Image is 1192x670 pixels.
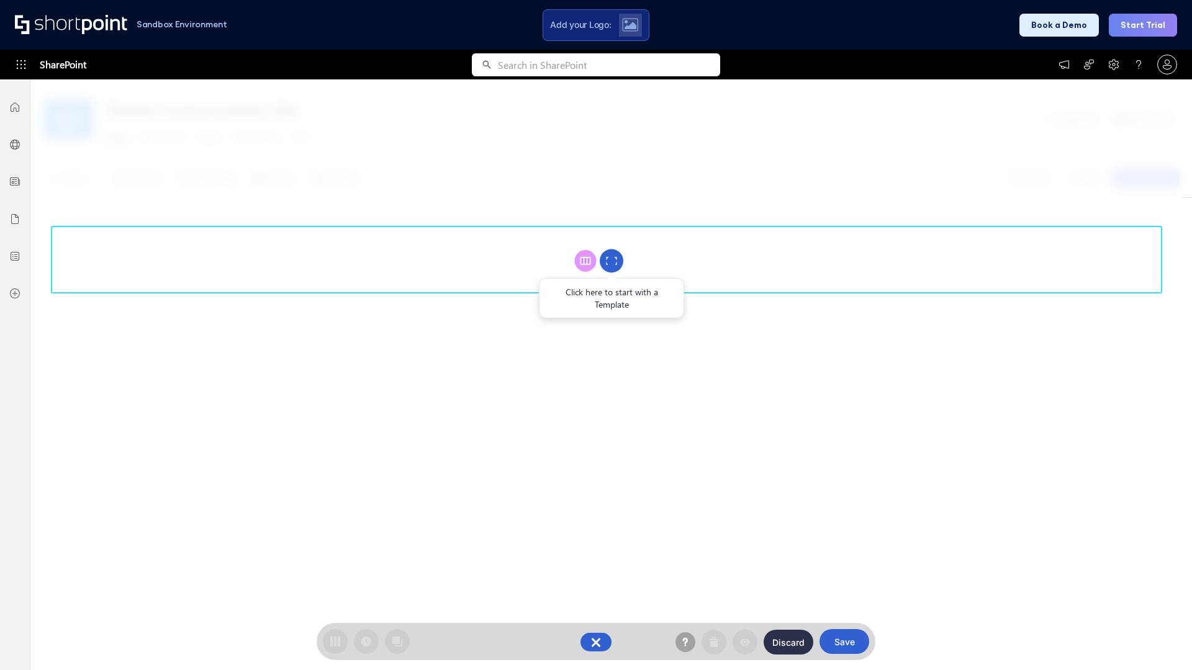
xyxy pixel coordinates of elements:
[968,526,1192,670] iframe: Chat Widget
[1019,14,1099,37] button: Book a Demo
[764,630,813,654] button: Discard
[819,629,869,654] button: Save
[498,53,720,76] input: Search in SharePoint
[40,50,86,79] span: SharePoint
[622,18,638,32] img: Upload logo
[1109,14,1177,37] button: Start Trial
[137,21,227,28] h1: Sandbox Environment
[550,19,611,30] span: Add your Logo:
